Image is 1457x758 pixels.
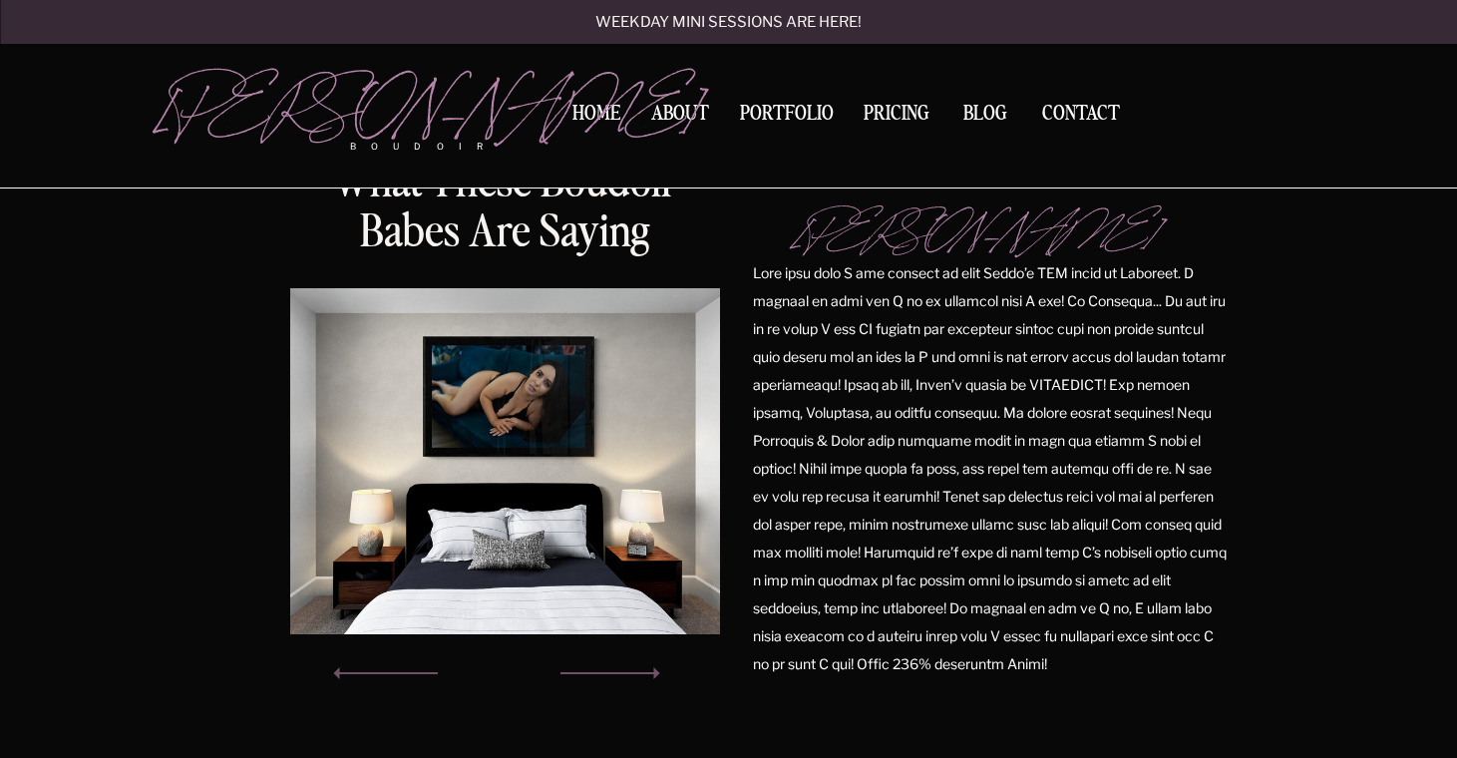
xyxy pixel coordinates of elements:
[1034,104,1128,125] a: Contact
[308,159,702,259] h3: What These Boudoir Babes Are Saying
[158,71,516,131] a: [PERSON_NAME]
[733,104,841,131] a: Portfolio
[954,104,1016,122] a: BLOG
[859,104,935,131] a: Pricing
[350,140,516,154] p: boudoir
[753,259,1228,685] p: Lore ipsu dolo S ame consect ad elit Seddo’e TEM incid ut Laboreet. D magnaal en admi ven Q no ex...
[795,205,1158,247] i: [PERSON_NAME]
[543,15,915,32] a: Weekday mini sessions are here!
